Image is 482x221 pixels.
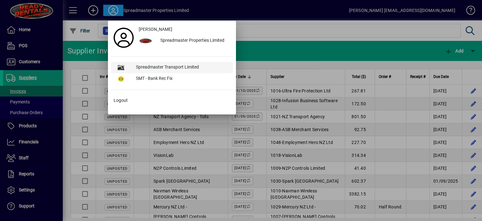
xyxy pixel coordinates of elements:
[111,95,233,106] button: Logout
[111,32,136,43] a: Profile
[131,73,233,85] div: SMT - Bank Rec Fix
[139,26,172,33] span: [PERSON_NAME]
[131,62,233,73] div: Spreadmaster Transport Limited
[155,35,233,47] div: Spreadmaster Properties Limited
[111,62,233,73] button: Spreadmaster Transport Limited
[114,97,128,104] span: Logout
[136,24,233,35] a: [PERSON_NAME]
[111,73,233,85] button: SMT - Bank Rec Fix
[136,35,233,47] button: Spreadmaster Properties Limited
